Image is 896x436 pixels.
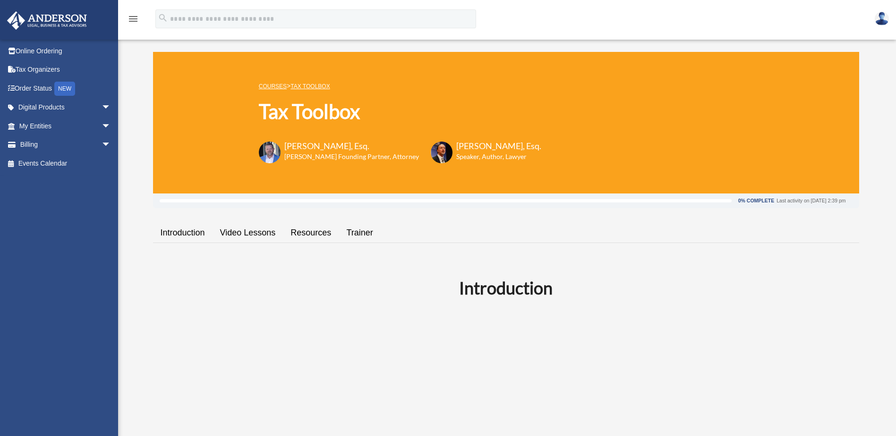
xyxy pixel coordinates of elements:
[213,219,283,246] a: Video Lessons
[283,219,339,246] a: Resources
[456,152,529,161] h6: Speaker, Author, Lawyer
[284,140,419,152] h3: [PERSON_NAME], Esq.
[259,80,541,92] p: >
[7,60,125,79] a: Tax Organizers
[7,98,125,117] a: Digital Productsarrow_drop_down
[456,140,541,152] h3: [PERSON_NAME], Esq.
[128,13,139,25] i: menu
[102,98,120,117] span: arrow_drop_down
[7,79,125,98] a: Order StatusNEW
[128,17,139,25] a: menu
[431,142,452,163] img: Scott-Estill-Headshot.png
[290,83,330,90] a: Tax Toolbox
[158,13,168,23] i: search
[159,276,853,300] h2: Introduction
[339,219,380,246] a: Trainer
[7,117,125,135] a: My Entitiesarrow_drop_down
[259,83,287,90] a: COURSES
[7,135,125,154] a: Billingarrow_drop_down
[259,98,541,126] h1: Tax Toolbox
[4,11,90,30] img: Anderson Advisors Platinum Portal
[7,42,125,60] a: Online Ordering
[7,154,125,173] a: Events Calendar
[284,152,419,161] h6: [PERSON_NAME] Founding Partner, Attorney
[259,142,281,163] img: Toby-circle-head.png
[153,219,213,246] a: Introduction
[738,198,774,203] div: 0% Complete
[875,12,889,25] img: User Pic
[102,117,120,136] span: arrow_drop_down
[777,198,845,203] div: Last activity on [DATE] 2:39 pm
[102,135,120,155] span: arrow_drop_down
[54,82,75,96] div: NEW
